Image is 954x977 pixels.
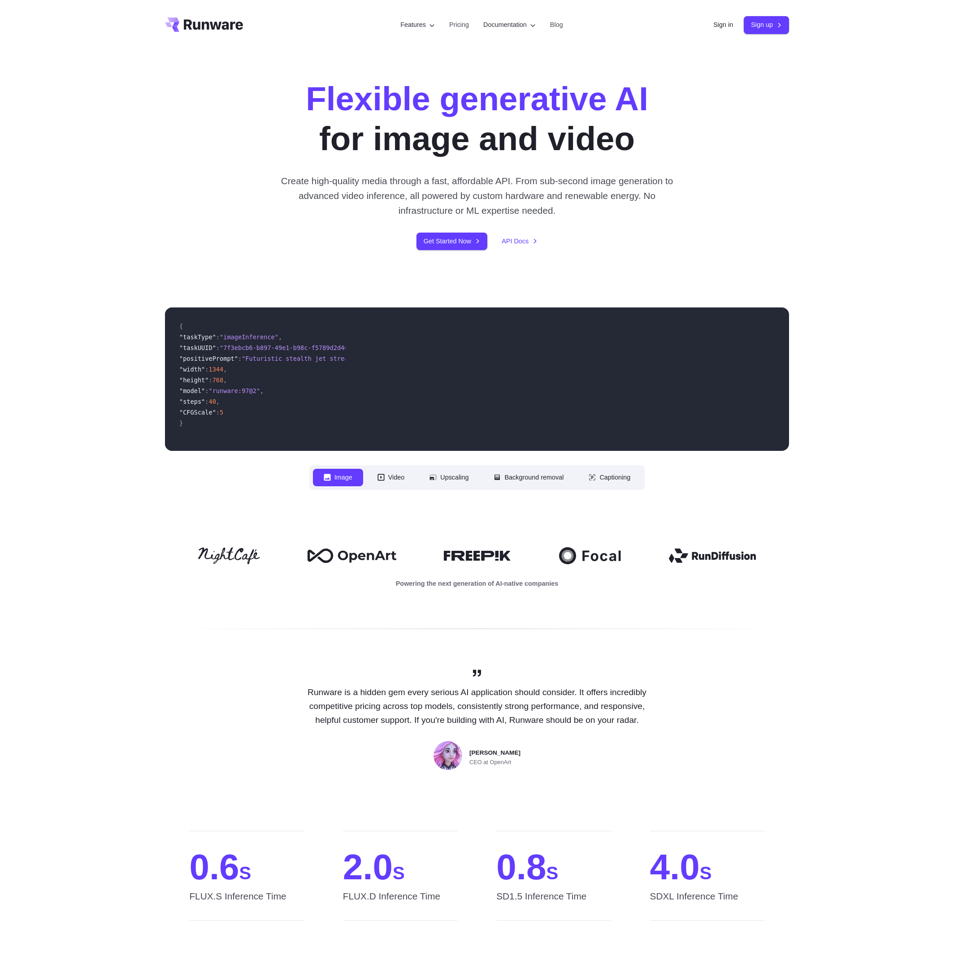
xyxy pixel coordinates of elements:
a: Sign up [744,16,789,34]
span: FLUX.D Inference Time [343,889,458,920]
span: "height" [179,376,208,384]
span: 0.8 [496,849,611,885]
span: "CFGScale" [179,409,216,416]
span: 0.6 [189,849,304,885]
span: SDXL Inference Time [650,889,765,920]
span: "taskUUID" [179,344,216,351]
span: "model" [179,387,205,394]
span: "steps" [179,398,205,405]
strong: Flexible generative AI [306,80,648,117]
a: Pricing [449,20,469,30]
p: Create high-quality media through a fast, affordable API. From sub-second image generation to adv... [278,173,677,218]
span: S [393,863,405,883]
p: Powering the next generation of AI-native companies [165,579,789,589]
span: 1344 [208,366,223,373]
span: "imageInference" [220,333,278,341]
button: Video [367,469,416,486]
a: Go to / [165,17,243,32]
button: Background removal [483,469,574,486]
span: : [216,409,220,416]
p: Runware is a hidden gem every serious AI application should consider. It offers incredibly compet... [298,686,656,727]
span: "taskType" [179,333,216,341]
span: : [216,333,220,341]
a: API Docs [502,236,538,246]
span: [PERSON_NAME] [469,748,520,758]
label: Features [400,20,435,30]
span: SD1.5 Inference Time [496,889,611,920]
span: , [223,366,227,373]
span: , [260,387,264,394]
span: { [179,323,183,330]
span: : [205,398,208,405]
img: Person [434,741,462,770]
span: , [278,333,282,341]
span: 4.0 [650,849,765,885]
span: : [238,355,242,362]
button: Image [313,469,363,486]
span: : [216,344,220,351]
a: Sign in [713,20,733,30]
span: "runware:97@2" [208,387,260,394]
span: FLUX.S Inference Time [189,889,304,920]
a: Blog [550,20,563,30]
span: 5 [220,409,223,416]
span: , [216,398,220,405]
span: 2.0 [343,849,458,885]
button: Captioning [578,469,641,486]
span: : [205,387,208,394]
span: S [239,863,252,883]
h1: for image and video [306,79,648,159]
span: "7f3ebcb6-b897-49e1-b98c-f5789d2d40d7" [220,344,359,351]
span: "Futuristic stealth jet streaking through a neon-lit cityscape with glowing purple exhaust" [242,355,576,362]
button: Upscaling [419,469,479,486]
span: "positivePrompt" [179,355,238,362]
span: 40 [208,398,216,405]
a: Get Started Now [416,233,487,250]
label: Documentation [483,20,536,30]
span: CEO at OpenArt [469,758,511,767]
span: "width" [179,366,205,373]
span: : [205,366,208,373]
span: : [208,376,212,384]
span: 768 [212,376,224,384]
span: S [700,863,712,883]
span: } [179,419,183,427]
span: S [546,863,558,883]
span: , [223,376,227,384]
